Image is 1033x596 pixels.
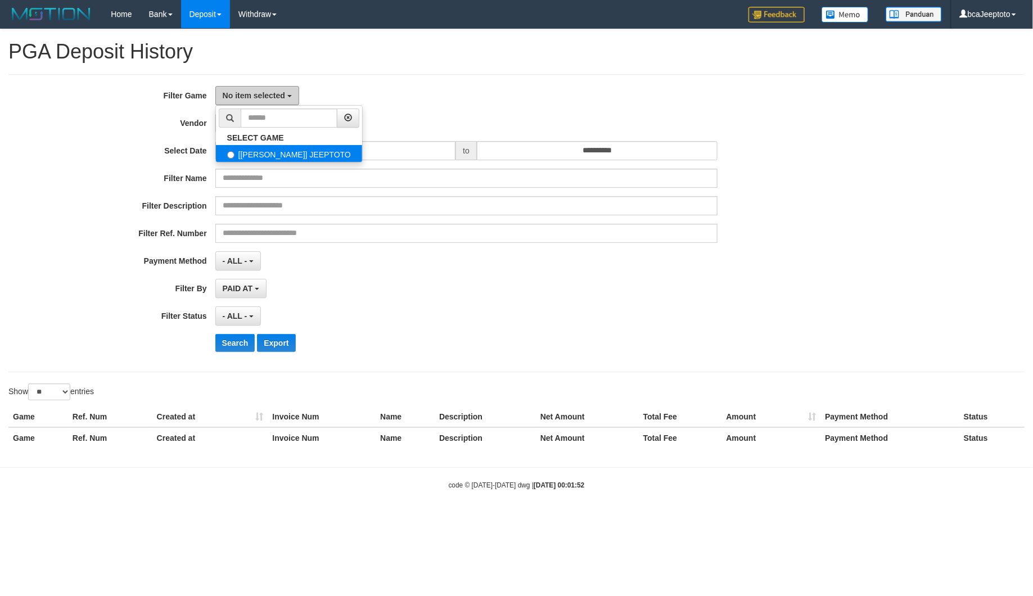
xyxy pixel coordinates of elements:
[639,427,722,448] th: Total Fee
[820,427,959,448] th: Payment Method
[223,284,252,293] span: PAID AT
[8,40,1025,63] h1: PGA Deposit History
[639,407,722,427] th: Total Fee
[216,145,362,162] label: [[PERSON_NAME]] JEEPTOTO
[536,427,639,448] th: Net Amount
[822,7,869,22] img: Button%20Memo.svg
[268,407,376,427] th: Invoice Num
[215,334,255,352] button: Search
[449,481,585,489] small: code © [DATE]-[DATE] dwg |
[28,383,70,400] select: Showentries
[152,407,268,427] th: Created at
[435,427,536,448] th: Description
[376,427,435,448] th: Name
[536,407,639,427] th: Net Amount
[886,7,942,22] img: panduan.png
[152,427,268,448] th: Created at
[959,427,1025,448] th: Status
[215,251,261,270] button: - ALL -
[227,133,284,142] b: SELECT GAME
[8,6,94,22] img: MOTION_logo.png
[959,407,1025,427] th: Status
[8,407,68,427] th: Game
[215,279,267,298] button: PAID AT
[455,141,477,160] span: to
[223,311,247,320] span: - ALL -
[68,407,152,427] th: Ref. Num
[8,383,94,400] label: Show entries
[215,86,299,105] button: No item selected
[227,151,234,159] input: [[PERSON_NAME]] JEEPTOTO
[722,407,821,427] th: Amount
[216,130,362,145] a: SELECT GAME
[215,306,261,326] button: - ALL -
[223,91,285,100] span: No item selected
[534,481,584,489] strong: [DATE] 00:01:52
[257,334,295,352] button: Export
[435,407,536,427] th: Description
[68,427,152,448] th: Ref. Num
[748,7,805,22] img: Feedback.jpg
[376,407,435,427] th: Name
[722,427,821,448] th: Amount
[820,407,959,427] th: Payment Method
[223,256,247,265] span: - ALL -
[8,427,68,448] th: Game
[268,427,376,448] th: Invoice Num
